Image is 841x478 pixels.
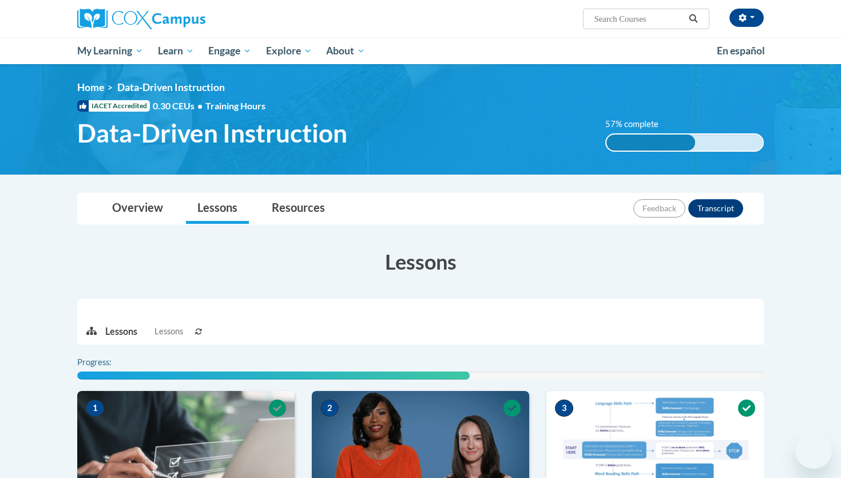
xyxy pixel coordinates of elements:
span: About [326,44,365,58]
label: 57% complete [605,118,671,131]
button: Transcript [688,199,743,218]
span: 3 [555,400,573,417]
iframe: Button to launch messaging window [795,432,832,469]
button: Account Settings [729,9,764,27]
span: My Learning [77,44,143,58]
span: Data-Driven Instruction [117,81,225,93]
a: Overview [101,193,174,224]
a: Home [77,81,104,93]
a: Learn [150,38,201,64]
span: Learn [158,44,194,58]
a: Resources [260,193,336,224]
h3: Lessons [77,247,764,276]
label: Progress: [77,356,143,369]
a: About [319,38,373,64]
p: Lessons [105,325,137,338]
span: IACET Accredited [77,100,150,112]
img: Cox Campus [77,9,205,29]
span: 1 [86,400,104,417]
div: 57% complete [606,135,696,151]
a: Lessons [186,193,249,224]
a: En español [709,39,772,63]
span: • [197,100,203,111]
a: Cox Campus [77,9,295,29]
button: Search [685,12,702,26]
span: Training Hours [205,100,265,111]
span: Engage [208,44,251,58]
span: Lessons [154,325,183,338]
a: Engage [201,38,259,64]
button: Feedback [633,199,685,218]
input: Search Courses [593,12,685,26]
span: En español [717,45,765,57]
div: Main menu [60,38,781,64]
span: Data-Driven Instruction [77,118,347,148]
span: Explore [266,44,312,58]
span: 0.30 CEUs [153,100,205,112]
span: 2 [320,400,339,417]
a: Explore [259,38,319,64]
a: My Learning [70,38,150,64]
